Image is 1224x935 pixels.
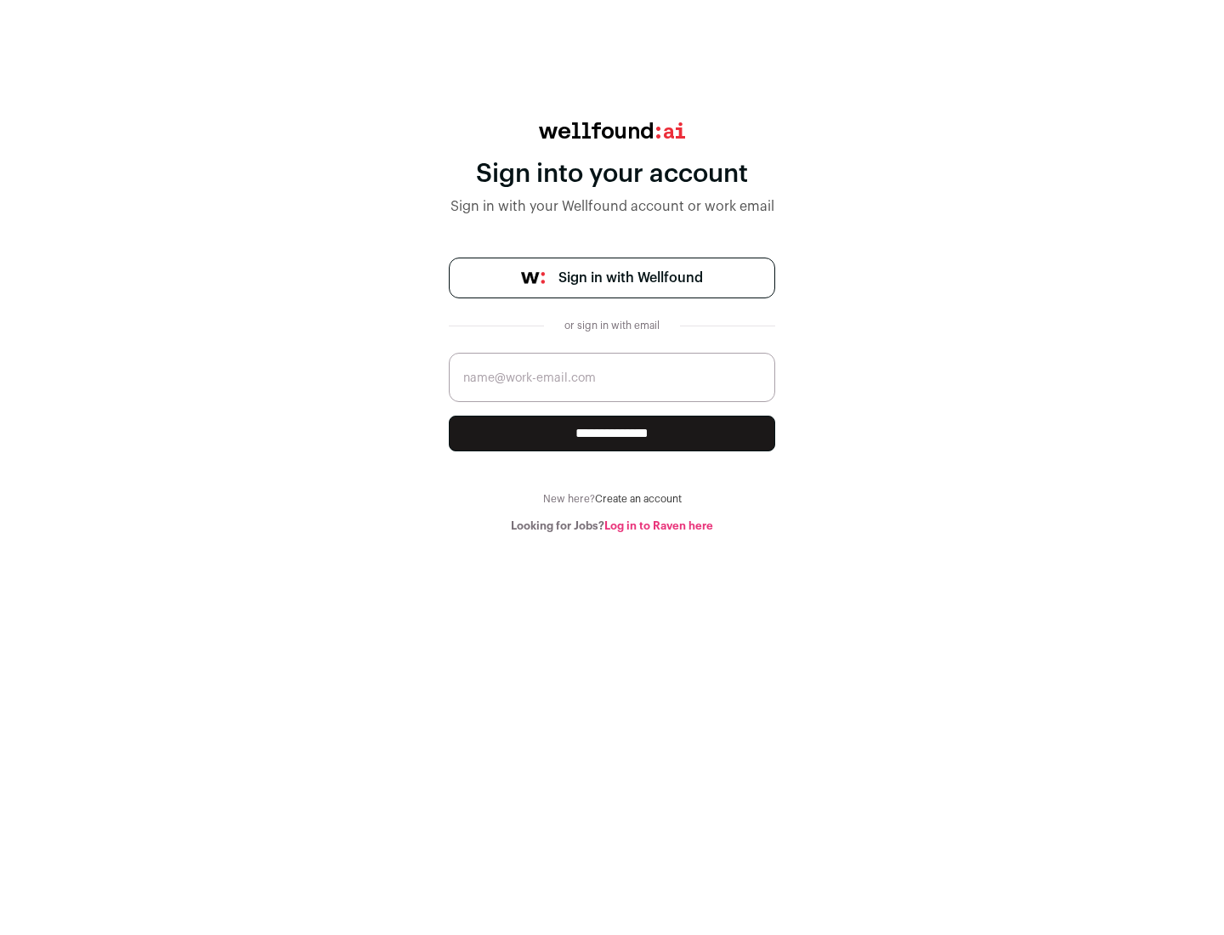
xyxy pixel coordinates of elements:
[521,272,545,284] img: wellfound-symbol-flush-black-fb3c872781a75f747ccb3a119075da62bfe97bd399995f84a933054e44a575c4.png
[449,258,775,298] a: Sign in with Wellfound
[449,196,775,217] div: Sign in with your Wellfound account or work email
[595,494,682,504] a: Create an account
[449,353,775,402] input: name@work-email.com
[558,268,703,288] span: Sign in with Wellfound
[604,520,713,531] a: Log in to Raven here
[449,519,775,533] div: Looking for Jobs?
[539,122,685,139] img: wellfound:ai
[449,492,775,506] div: New here?
[449,159,775,190] div: Sign into your account
[558,319,666,332] div: or sign in with email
